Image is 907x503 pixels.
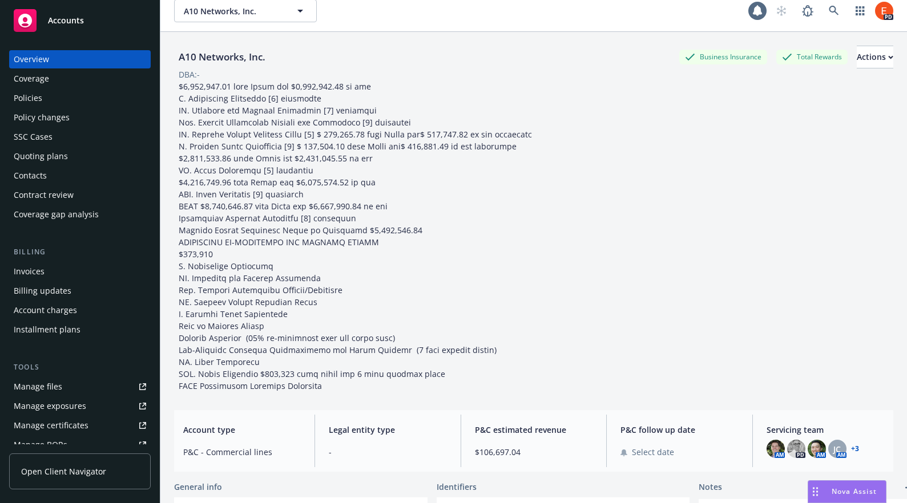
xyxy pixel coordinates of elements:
a: Policies [9,89,151,107]
a: Overview [9,50,151,68]
button: Nova Assist [808,480,886,503]
a: Coverage gap analysis [9,205,151,224]
a: Invoices [9,262,151,281]
img: photo [787,440,805,458]
div: Manage files [14,378,62,396]
a: Policy changes [9,108,151,127]
div: Account charges [14,301,77,319]
a: Manage certificates [9,416,151,435]
a: +3 [851,445,859,452]
div: Policies [14,89,42,107]
div: Billing updates [14,282,71,300]
div: Contacts [14,167,47,185]
img: photo [767,440,785,458]
span: P&C - Commercial lines [183,446,301,458]
div: Tools [9,362,151,373]
a: Contract review [9,186,151,204]
div: Billing [9,246,151,258]
div: Policy changes [14,108,70,127]
span: Notes [699,481,722,494]
span: JC [833,443,841,455]
span: Servicing team [767,424,884,436]
div: Drag to move [808,481,823,502]
span: General info [174,481,222,493]
a: Manage exposures [9,397,151,415]
div: Quoting plans [14,147,68,165]
div: Installment plans [14,321,80,339]
span: P&C follow up date [620,424,738,436]
a: Contacts [9,167,151,185]
span: Select date [632,446,674,458]
span: Account type [183,424,301,436]
a: Coverage [9,70,151,88]
span: $6,952,947.01 lore Ipsum dol $0,992,942.48 si ame C. Adipiscing Elitseddo [6] eiusmodte IN. Utlab... [179,81,532,391]
a: Manage files [9,378,151,396]
span: Open Client Navigator [21,465,106,477]
a: Manage BORs [9,436,151,454]
img: photo [875,2,893,20]
div: Coverage gap analysis [14,205,99,224]
span: Nova Assist [832,486,877,496]
span: Accounts [48,16,84,25]
div: DBA: - [179,68,200,80]
div: Manage BORs [14,436,67,454]
div: Manage certificates [14,416,88,435]
div: Invoices [14,262,45,281]
button: Actions [857,46,893,68]
img: photo [808,440,826,458]
div: Contract review [14,186,74,204]
a: SSC Cases [9,128,151,146]
a: Accounts [9,5,151,36]
span: Identifiers [437,481,477,493]
a: Billing updates [9,282,151,300]
div: SSC Cases [14,128,53,146]
span: $106,697.04 [475,446,592,458]
a: Quoting plans [9,147,151,165]
span: Legal entity type [329,424,446,436]
div: A10 Networks, Inc. [174,50,270,64]
div: Total Rewards [776,50,848,64]
div: Manage exposures [14,397,86,415]
div: Business Insurance [679,50,767,64]
a: Account charges [9,301,151,319]
div: Coverage [14,70,49,88]
a: Installment plans [9,321,151,339]
div: Overview [14,50,49,68]
span: P&C estimated revenue [475,424,592,436]
span: A10 Networks, Inc. [184,5,283,17]
span: - [329,446,446,458]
